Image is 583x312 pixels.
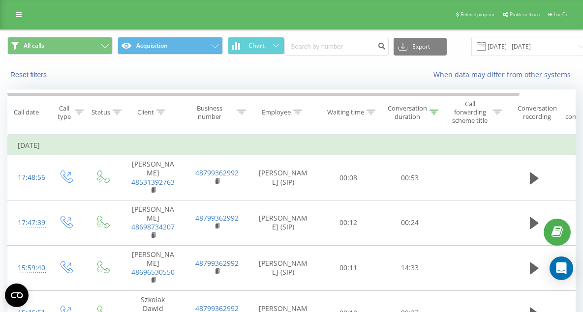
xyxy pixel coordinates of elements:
td: 00:53 [379,155,441,200]
a: 48799362992 [195,168,239,177]
td: 00:12 [318,200,379,246]
span: Profile settings [510,12,540,17]
a: 48799362992 [195,213,239,223]
input: Search by number [284,38,389,56]
td: [PERSON_NAME] [121,245,185,290]
td: 00:24 [379,200,441,246]
div: Conversation duration [388,104,427,121]
span: All calls [24,42,44,50]
a: 48799362992 [195,258,239,268]
td: [PERSON_NAME] [121,155,185,200]
td: 00:11 [318,245,379,290]
a: When data may differ from other systems [433,70,576,79]
div: Status [92,108,110,116]
td: 00:08 [318,155,379,200]
div: Business number [185,104,235,121]
button: Export [394,38,447,56]
a: 48696530550 [131,267,175,277]
button: Chart [228,37,284,55]
div: Call forwarding scheme title [449,100,491,125]
button: Acquisition [118,37,223,55]
div: Client [137,108,154,116]
div: 15:59:40 [18,258,37,278]
div: Call date [14,108,39,116]
div: Open Intercom Messenger [550,256,573,280]
div: 17:47:39 [18,213,37,232]
div: Waiting time [327,108,364,116]
td: 14:33 [379,245,441,290]
button: Open CMP widget [5,284,29,307]
div: Employee [262,108,291,116]
td: [PERSON_NAME] (SIP) [249,245,318,290]
div: Call type [56,104,72,121]
td: [PERSON_NAME] (SIP) [249,155,318,200]
span: Referral program [460,12,494,17]
div: Conversation recording [513,104,561,121]
td: [PERSON_NAME] (SIP) [249,200,318,246]
a: 48531392763 [131,177,175,187]
button: Reset filters [7,70,52,79]
span: Log Out [554,12,570,17]
td: [PERSON_NAME] [121,200,185,246]
button: All calls [7,37,113,55]
span: Chart [248,42,265,49]
a: 48698734207 [131,222,175,231]
div: 17:48:56 [18,168,37,187]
